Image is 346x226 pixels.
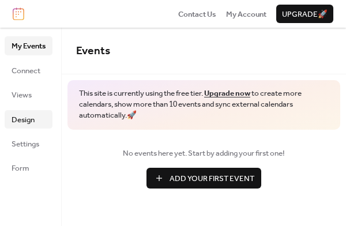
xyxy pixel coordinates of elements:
span: This site is currently using the free tier. to create more calendars, show more than 10 events an... [79,88,329,121]
a: Contact Us [178,8,216,20]
a: My Account [226,8,266,20]
a: Add Your First Event [76,168,332,189]
a: Design [5,110,52,129]
span: Contact Us [178,9,216,20]
span: Settings [12,138,39,150]
a: Settings [5,134,52,153]
span: My Account [226,9,266,20]
span: Add Your First Event [170,173,254,184]
img: logo [13,7,24,20]
a: Views [5,85,52,104]
span: No events here yet. Start by adding your first one! [76,148,332,159]
button: Add Your First Event [146,168,261,189]
button: Upgrade🚀 [276,5,333,23]
a: Upgrade now [204,86,250,101]
span: My Events [12,40,46,52]
span: Events [76,40,110,62]
span: Form [12,163,29,174]
span: Upgrade 🚀 [282,9,328,20]
span: Design [12,114,35,126]
a: Connect [5,61,52,80]
a: Form [5,159,52,177]
a: My Events [5,36,52,55]
span: Views [12,89,32,101]
span: Connect [12,65,40,77]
